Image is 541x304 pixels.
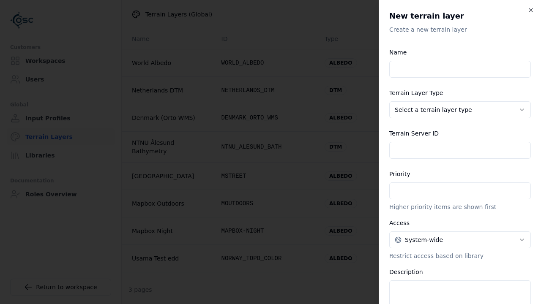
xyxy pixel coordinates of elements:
p: Higher priority items are shown first [389,203,531,211]
label: Terrain Server ID [389,130,439,137]
p: Restrict access based on library [389,252,531,260]
label: Access [389,220,410,226]
label: Terrain Layer Type [389,90,443,96]
p: Create a new terrain layer [389,25,531,34]
label: Name [389,49,407,56]
label: Priority [389,171,410,177]
h2: New terrain layer [389,10,531,22]
label: Description [389,269,423,275]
